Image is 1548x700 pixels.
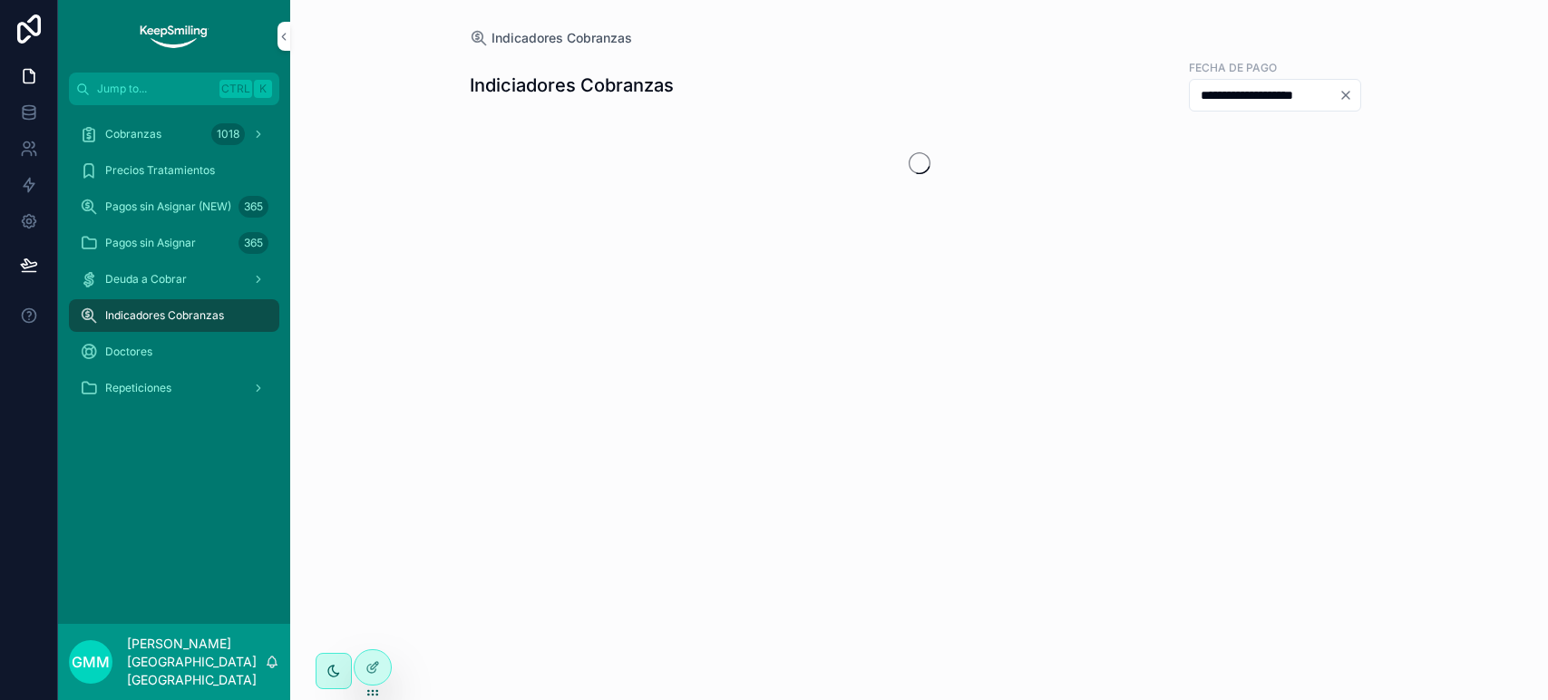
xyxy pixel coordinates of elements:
[105,127,161,141] span: Cobranzas
[256,82,270,96] span: K
[470,73,674,98] h1: Indiciadores Cobranzas
[470,29,632,47] a: Indicadores Cobranzas
[138,22,209,51] img: App logo
[211,123,245,145] div: 1018
[105,236,196,250] span: Pagos sin Asignar
[105,381,171,395] span: Repeticiones
[69,299,279,332] a: Indicadores Cobranzas
[239,196,268,218] div: 365
[97,82,212,96] span: Jump to...
[219,80,252,98] span: Ctrl
[127,635,265,689] p: [PERSON_NAME][GEOGRAPHIC_DATA][GEOGRAPHIC_DATA]
[105,272,187,287] span: Deuda a Cobrar
[105,308,224,323] span: Indicadores Cobranzas
[69,154,279,187] a: Precios Tratamientos
[69,118,279,151] a: Cobranzas1018
[69,190,279,223] a: Pagos sin Asignar (NEW)365
[72,651,110,673] span: GMM
[105,163,215,178] span: Precios Tratamientos
[69,73,279,105] button: Jump to...CtrlK
[1189,59,1277,75] label: Fecha de Pago
[69,227,279,259] a: Pagos sin Asignar365
[105,345,152,359] span: Doctores
[69,335,279,368] a: Doctores
[1339,88,1360,102] button: Clear
[69,372,279,404] a: Repeticiones
[69,263,279,296] a: Deuda a Cobrar
[239,232,268,254] div: 365
[105,199,231,214] span: Pagos sin Asignar (NEW)
[58,105,290,428] div: scrollable content
[492,29,632,47] span: Indicadores Cobranzas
